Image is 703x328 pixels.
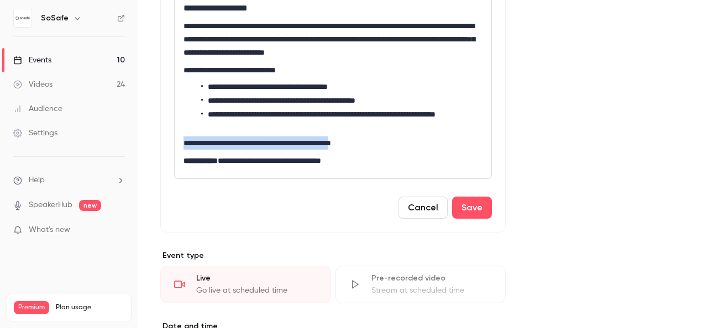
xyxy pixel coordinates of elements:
span: Premium [14,301,49,314]
a: SpeakerHub [29,199,72,211]
iframe: Noticeable Trigger [112,225,125,235]
div: Live [196,273,317,284]
button: Cancel [398,197,448,219]
div: Videos [13,79,53,90]
div: Stream at scheduled time [371,285,492,296]
div: Audience [13,103,62,114]
div: Settings [13,128,57,139]
h6: SoSafe [41,13,69,24]
div: LiveGo live at scheduled time [160,266,331,303]
button: Save [452,197,492,219]
li: help-dropdown-opener [13,174,125,186]
span: new [79,200,101,211]
span: What's new [29,224,70,236]
p: Event type [160,250,506,261]
div: Pre-recorded video [371,273,492,284]
img: SoSafe [14,9,32,27]
div: Go live at scheduled time [196,285,317,296]
span: Help [29,174,45,186]
div: Events [13,55,51,66]
div: Pre-recorded videoStream at scheduled time [335,266,506,303]
span: Plan usage [56,303,124,312]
